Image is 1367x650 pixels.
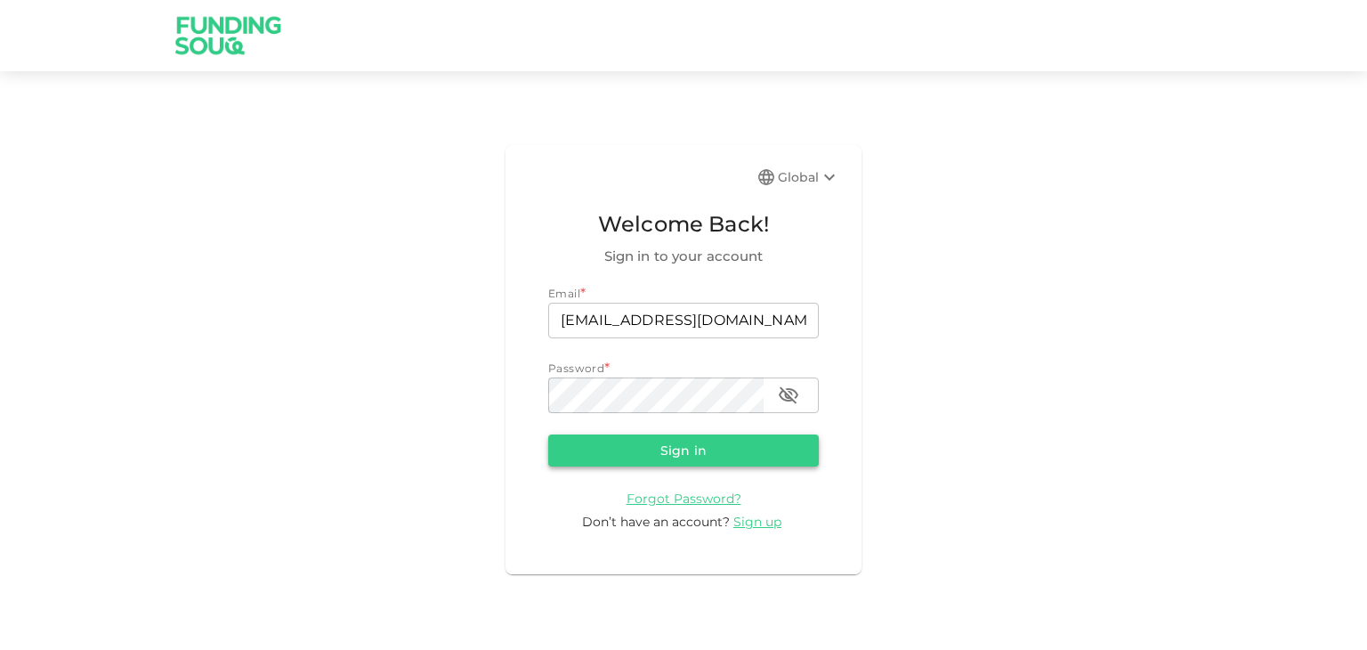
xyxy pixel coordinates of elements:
button: Sign in [548,435,819,467]
span: Email [548,287,580,300]
span: Sign in to your account [548,246,819,267]
span: Password [548,362,604,375]
input: password [548,378,764,413]
div: Global [778,167,840,188]
a: Forgot Password? [627,490,741,507]
input: email [548,303,819,338]
span: Sign up [733,514,781,530]
span: Don’t have an account? [582,514,730,530]
span: Welcome Back! [548,207,819,241]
